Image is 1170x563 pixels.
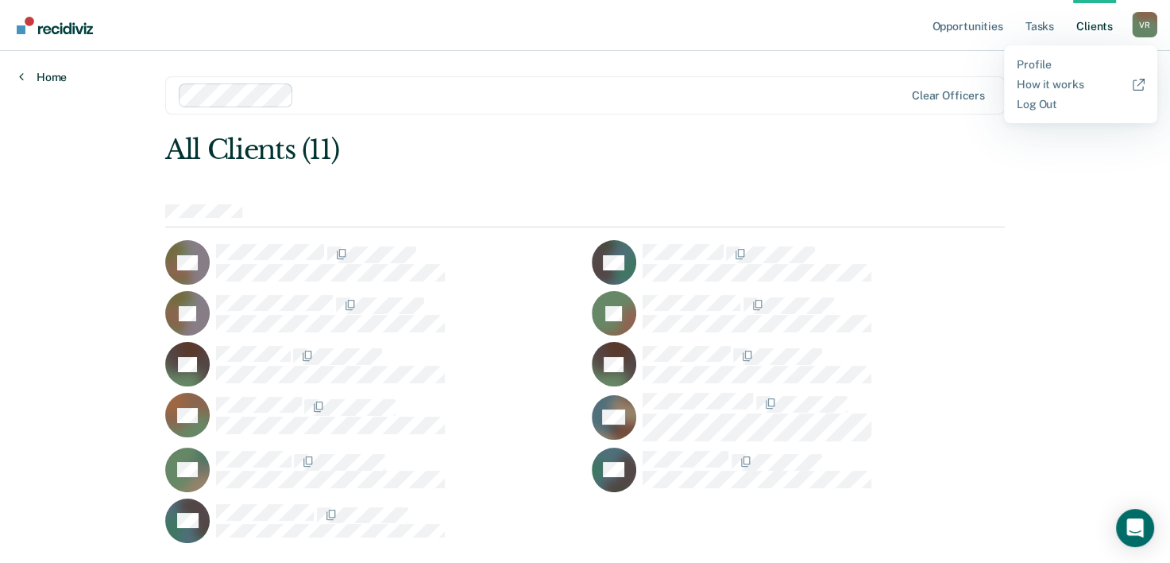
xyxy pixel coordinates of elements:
[912,89,985,103] div: Clear officers
[1116,509,1154,547] div: Open Intercom Messenger
[19,70,67,84] a: Home
[1017,98,1145,111] a: Log Out
[1017,78,1145,91] a: How it works
[1132,12,1157,37] div: V R
[17,17,93,34] img: Recidiviz
[1017,58,1145,72] a: Profile
[165,134,836,166] div: All Clients (11)
[1132,12,1157,37] button: Profile dropdown button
